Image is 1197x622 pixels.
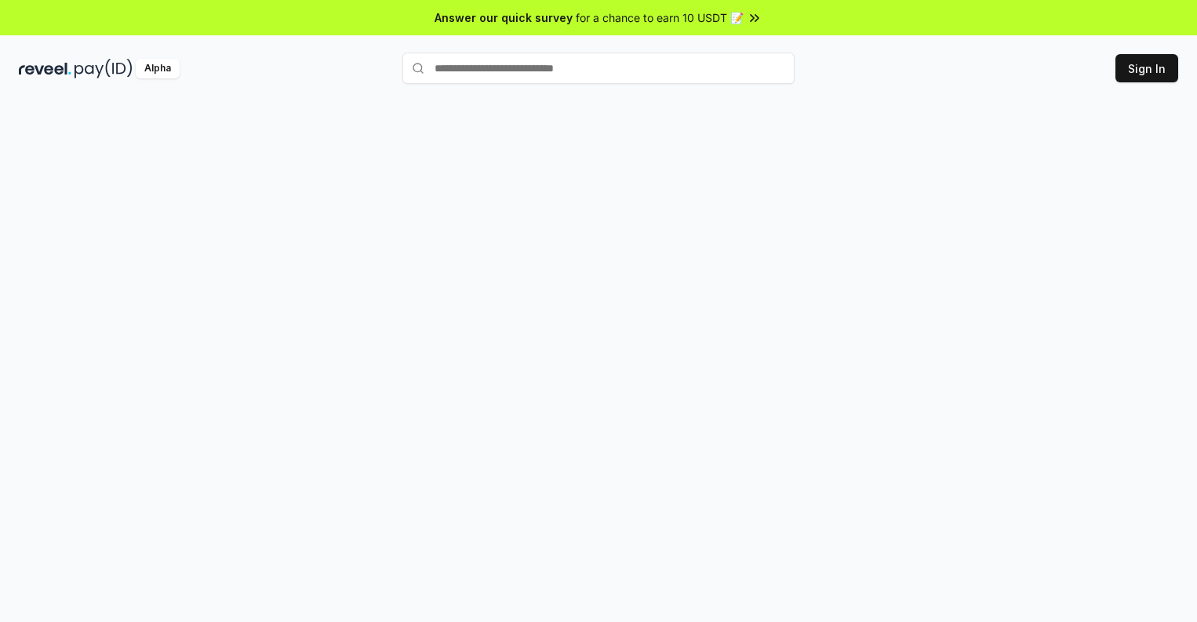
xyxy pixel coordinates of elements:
[75,59,133,78] img: pay_id
[136,59,180,78] div: Alpha
[435,9,573,26] span: Answer our quick survey
[19,59,71,78] img: reveel_dark
[576,9,744,26] span: for a chance to earn 10 USDT 📝
[1115,54,1178,82] button: Sign In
